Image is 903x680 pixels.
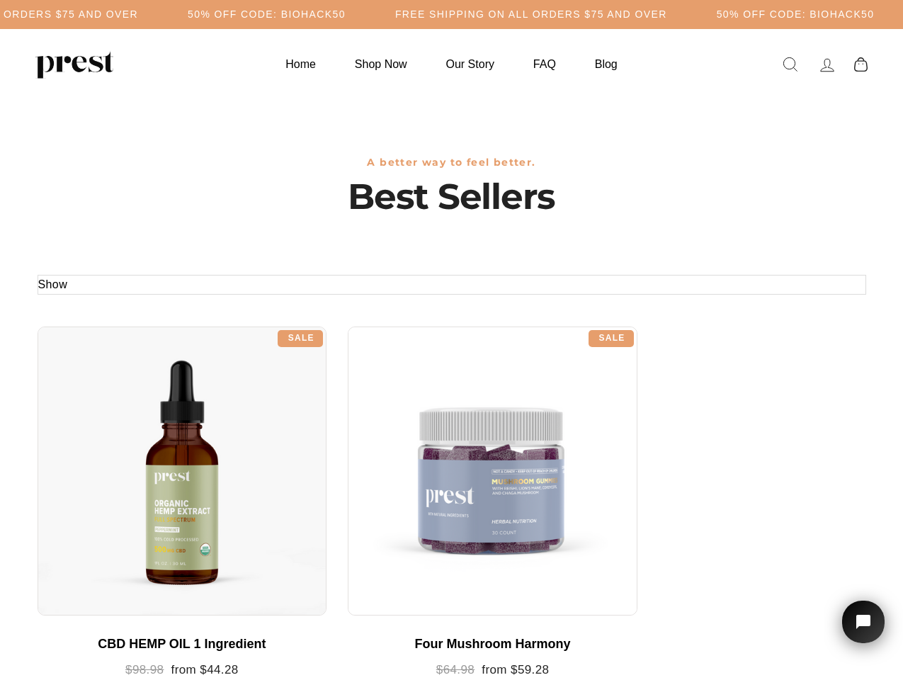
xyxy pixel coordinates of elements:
[188,8,346,21] h5: 50% OFF CODE: BIOHACK50
[717,8,875,21] h5: 50% OFF CODE: BIOHACK50
[125,663,164,676] span: $98.98
[278,330,323,347] div: Sale
[38,176,866,218] h1: Best Sellers
[824,581,903,680] iframe: Tidio Chat
[577,50,635,78] a: Blog
[337,50,425,78] a: Shop Now
[516,50,574,78] a: FAQ
[52,663,313,678] div: from $44.28
[52,637,313,652] div: CBD HEMP OIL 1 Ingredient
[428,50,512,78] a: Our Story
[35,50,113,79] img: PREST ORGANICS
[38,276,68,294] button: Show
[589,330,634,347] div: Sale
[395,8,667,21] h5: Free Shipping on all orders $75 and over
[436,663,475,676] span: $64.98
[38,157,866,169] h3: A better way to feel better.
[362,663,623,678] div: from $59.28
[268,50,635,78] ul: Primary
[268,50,334,78] a: Home
[362,637,623,652] div: Four Mushroom Harmony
